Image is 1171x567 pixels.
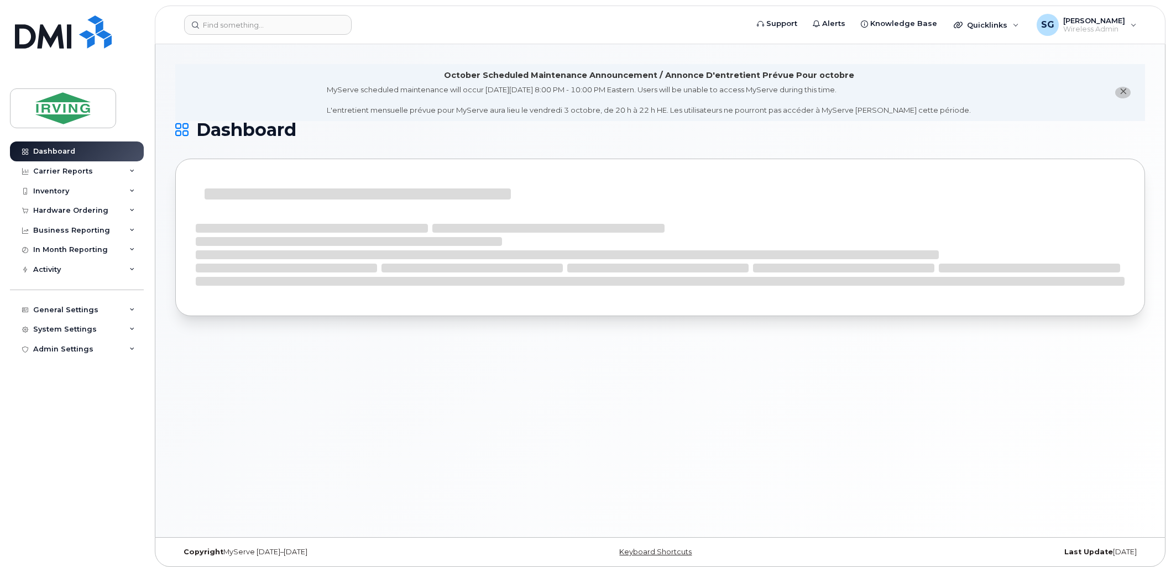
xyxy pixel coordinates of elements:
div: [DATE] [822,548,1145,556]
span: Dashboard [196,122,296,138]
a: Keyboard Shortcuts [619,548,692,556]
strong: Last Update [1064,548,1113,556]
button: close notification [1115,87,1131,98]
div: MyServe scheduled maintenance will occur [DATE][DATE] 8:00 PM - 10:00 PM Eastern. Users will be u... [327,85,971,116]
strong: Copyright [184,548,223,556]
div: MyServe [DATE]–[DATE] [175,548,499,556]
div: October Scheduled Maintenance Announcement / Annonce D'entretient Prévue Pour octobre [444,70,854,81]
